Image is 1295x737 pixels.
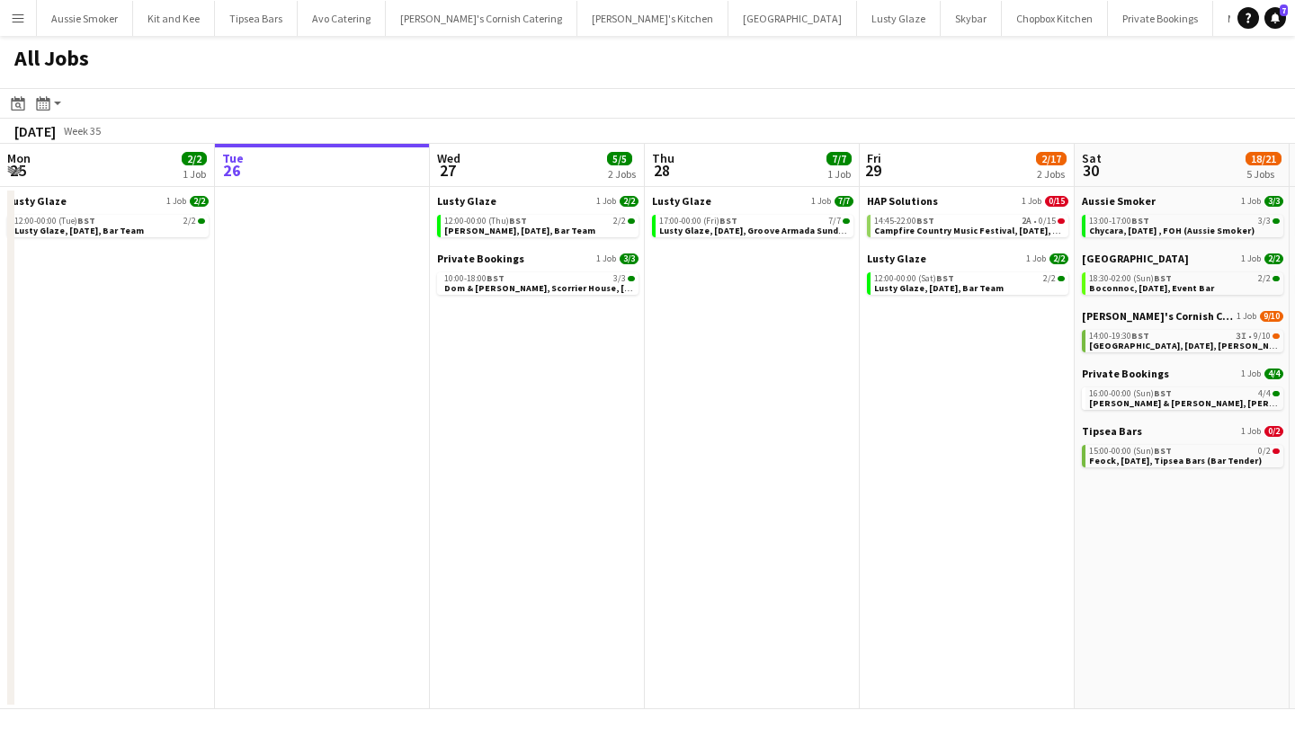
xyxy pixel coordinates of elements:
[874,272,1065,293] a: 12:00-00:00 (Sat)BST2/2Lusty Glaze, [DATE], Bar Team
[1036,152,1067,165] span: 2/17
[1039,217,1056,226] span: 0/15
[7,194,67,208] span: Lusty Glaze
[857,1,941,36] button: Lusty Glaze
[613,274,626,283] span: 3/3
[437,194,639,252] div: Lusty Glaze1 Job2/212:00-00:00 (Thu)BST2/2[PERSON_NAME], [DATE], Bar Team
[874,274,954,283] span: 12:00-00:00 (Sat)
[1264,368,1283,379] span: 4/4
[1082,194,1283,208] a: Aussie Smoker1 Job3/3
[1089,332,1149,341] span: 14:00-19:30
[183,167,206,181] div: 1 Job
[14,217,95,226] span: 12:00-00:00 (Tue)
[1082,367,1283,424] div: Private Bookings1 Job4/416:00-00:00 (Sun)BST4/4[PERSON_NAME] & [PERSON_NAME], [PERSON_NAME] en [P...
[728,1,857,36] button: [GEOGRAPHIC_DATA]
[1280,4,1288,16] span: 7
[1089,330,1280,351] a: 14:00-19:30BST3I•9/10[GEOGRAPHIC_DATA], [DATE], [PERSON_NAME]'s Catering
[867,194,938,208] span: HAP Solutions
[628,218,635,224] span: 2/2
[1082,309,1233,323] span: Kerra's Cornish Catering
[437,150,460,166] span: Wed
[77,215,95,226] span: BST
[1258,447,1271,456] span: 0/2
[916,215,934,226] span: BST
[219,160,244,181] span: 26
[1089,215,1280,235] a: 13:00-17:00BST3/3Chycara, [DATE] , FOH (Aussie Smoker)
[1273,391,1280,396] span: 4/4
[437,194,639,208] a: Lusty Glaze1 Job2/2
[1082,252,1283,265] a: [GEOGRAPHIC_DATA]1 Job2/2
[874,225,1094,236] span: Campfire Country Music Festival, 29th August, Bar (HAP)
[1108,1,1213,36] button: Private Bookings
[867,194,1068,252] div: HAP Solutions1 Job0/1514:45-22:00BST2A•0/15Campfire Country Music Festival, [DATE], Bar (HAP)
[941,1,1002,36] button: Skybar
[835,196,853,207] span: 7/7
[1002,1,1108,36] button: Chopbox Kitchen
[867,252,926,265] span: Lusty Glaze
[182,152,207,165] span: 2/2
[659,217,737,226] span: 17:00-00:00 (Fri)
[444,272,635,293] a: 10:00-18:00BST3/3Dom & [PERSON_NAME], Scorrier House, [DATE]
[1037,167,1066,181] div: 2 Jobs
[864,160,881,181] span: 29
[14,215,205,235] a: 12:00-00:00 (Tue)BST2/2Lusty Glaze, [DATE], Bar Team
[1089,455,1262,466] span: Feock, 30th August, Tipsea Bars (Bar Tender)
[215,1,298,36] button: Tipsea Bars
[1089,272,1280,293] a: 18:30-02:00 (Sun)BST2/2Boconnoc, [DATE], Event Bar
[1089,389,1172,398] span: 16:00-00:00 (Sun)
[1089,445,1280,466] a: 15:00-00:00 (Sun)BST0/2Feock, [DATE], Tipsea Bars (Bar Tender)
[1246,152,1282,165] span: 18/21
[1082,150,1102,166] span: Sat
[652,194,711,208] span: Lusty Glaze
[1079,160,1102,181] span: 30
[222,150,244,166] span: Tue
[1089,274,1172,283] span: 18:30-02:00 (Sun)
[1264,196,1283,207] span: 3/3
[1241,196,1261,207] span: 1 Job
[867,252,1068,298] div: Lusty Glaze1 Job2/212:00-00:00 (Sat)BST2/2Lusty Glaze, [DATE], Bar Team
[649,160,674,181] span: 28
[577,1,728,36] button: [PERSON_NAME]'s Kitchen
[874,215,1065,235] a: 14:45-22:00BST2A•0/15Campfire Country Music Festival, [DATE], Bar (HAP)
[1082,252,1189,265] span: Boconnoc House
[198,218,205,224] span: 2/2
[652,194,853,241] div: Lusty Glaze1 Job7/717:00-00:00 (Fri)BST7/7Lusty Glaze, [DATE], Groove Armada Sundowner Gig
[608,167,636,181] div: 2 Jobs
[1131,330,1149,342] span: BST
[1089,332,1280,341] div: •
[14,225,144,236] span: Lusty Glaze, 25th August, Bar Team
[1264,426,1283,437] span: 0/2
[298,1,386,36] button: Avo Catering
[1258,389,1271,398] span: 4/4
[811,196,831,207] span: 1 Job
[133,1,215,36] button: Kit and Kee
[1082,424,1142,438] span: Tipsea Bars
[444,217,527,226] span: 12:00-00:00 (Thu)
[1043,274,1056,283] span: 2/2
[827,167,851,181] div: 1 Job
[867,194,1068,208] a: HAP Solutions1 Job0/15
[14,122,56,140] div: [DATE]
[1089,282,1214,294] span: Boconnoc, 30th August, Event Bar
[437,252,639,298] div: Private Bookings1 Job3/310:00-18:00BST3/3Dom & [PERSON_NAME], Scorrier House, [DATE]
[1154,387,1172,399] span: BST
[1082,309,1283,367] div: [PERSON_NAME]'s Cornish Catering1 Job9/1014:00-19:30BST3I•9/10[GEOGRAPHIC_DATA], [DATE], [PERSON_...
[620,253,639,264] span: 3/3
[659,225,883,236] span: Lusty Glaze, 28th August, Groove Armada Sundowner Gig
[867,252,1068,265] a: Lusty Glaze1 Job2/2
[444,225,595,236] span: Lusty Glaze, 27th August, Bar Team
[596,253,616,264] span: 1 Job
[1045,196,1068,207] span: 0/15
[1082,424,1283,438] a: Tipsea Bars1 Job0/2
[1273,333,1280,339] span: 9/10
[1154,272,1172,284] span: BST
[613,217,626,226] span: 2/2
[1258,217,1271,226] span: 3/3
[1273,218,1280,224] span: 3/3
[59,124,104,138] span: Week 35
[1082,252,1283,309] div: [GEOGRAPHIC_DATA]1 Job2/218:30-02:00 (Sun)BST2/2Boconnoc, [DATE], Event Bar
[437,194,496,208] span: Lusty Glaze
[843,218,850,224] span: 7/7
[7,194,209,208] a: Lusty Glaze1 Job2/2
[1082,367,1283,380] a: Private Bookings1 Job4/4
[1154,445,1172,457] span: BST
